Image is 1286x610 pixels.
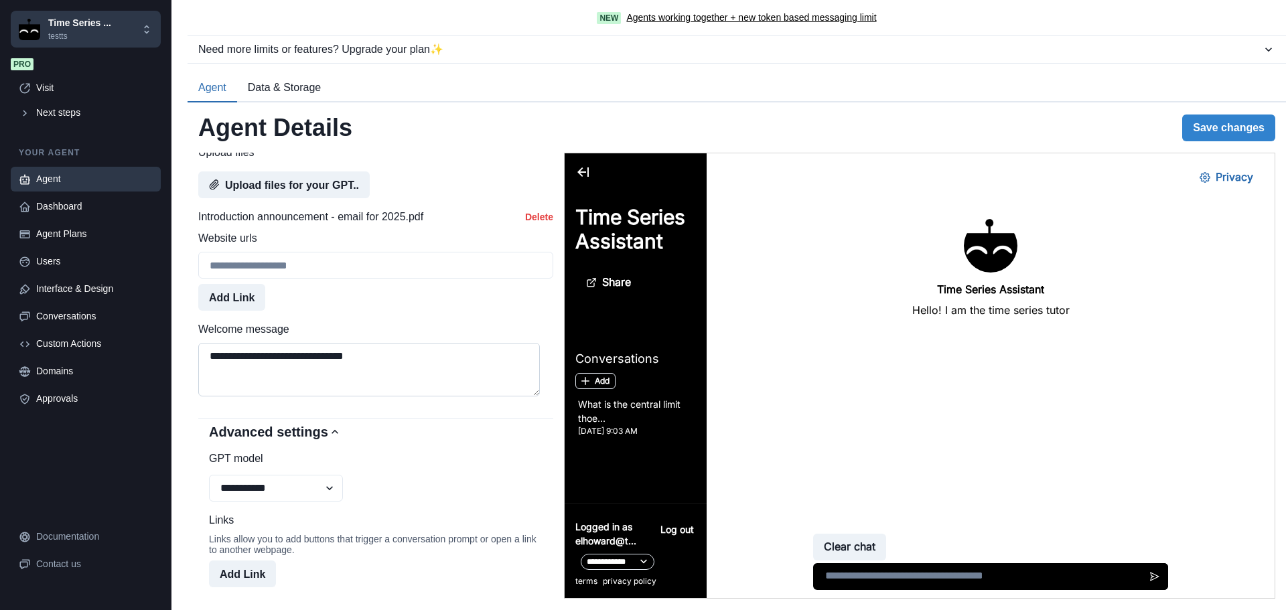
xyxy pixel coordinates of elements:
[577,410,603,437] button: Send message
[36,337,153,351] div: Custom Actions
[36,392,153,406] div: Approvals
[565,153,1275,598] iframe: Agent Chat
[209,512,534,528] label: Links
[188,74,237,102] button: Agent
[36,530,153,544] div: Documentation
[36,227,153,241] div: Agent Plans
[624,11,699,37] button: Privacy Settings
[626,11,876,25] a: Agents working together + new token based messaging limit
[11,524,161,549] a: Documentation
[188,36,1286,63] button: Need more limits or features? Upgrade your plan✨
[48,30,111,42] p: testts
[48,16,111,30] p: Time Series ...
[11,58,33,70] span: Pro
[209,451,534,467] label: GPT model
[11,11,161,48] button: Chakra UITime Series ...testts
[36,172,153,186] div: Agent
[597,12,621,24] span: New
[19,19,40,40] img: Chakra UI
[36,364,153,378] div: Domains
[209,560,276,587] button: Add Link
[198,321,545,337] label: Welcome message
[198,418,553,445] button: Advanced settings
[11,147,161,159] p: Your agent
[36,200,153,214] div: Dashboard
[198,284,265,311] button: Add Link
[525,212,553,222] button: Delete
[209,424,328,440] h2: Advanced settings
[36,309,153,323] div: Conversations
[198,145,545,161] label: Upload files
[237,74,332,102] button: Data & Storage
[1182,115,1275,141] button: Save changes
[198,113,352,142] h2: Agent Details
[36,557,153,571] div: Contact us
[36,106,153,120] div: Next steps
[198,230,545,246] label: Website urls
[36,254,153,269] div: Users
[198,209,423,225] p: Introduction announcement - email for 2025.pdf
[36,282,153,296] div: Interface & Design
[36,81,153,95] div: Visit
[198,171,370,198] button: Upload files for your GPT..
[209,534,543,555] div: Links allow you to add buttons that trigger a conversation prompt or open a link to another webpage.
[198,42,1262,58] div: Need more limits or features? Upgrade your plan ✨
